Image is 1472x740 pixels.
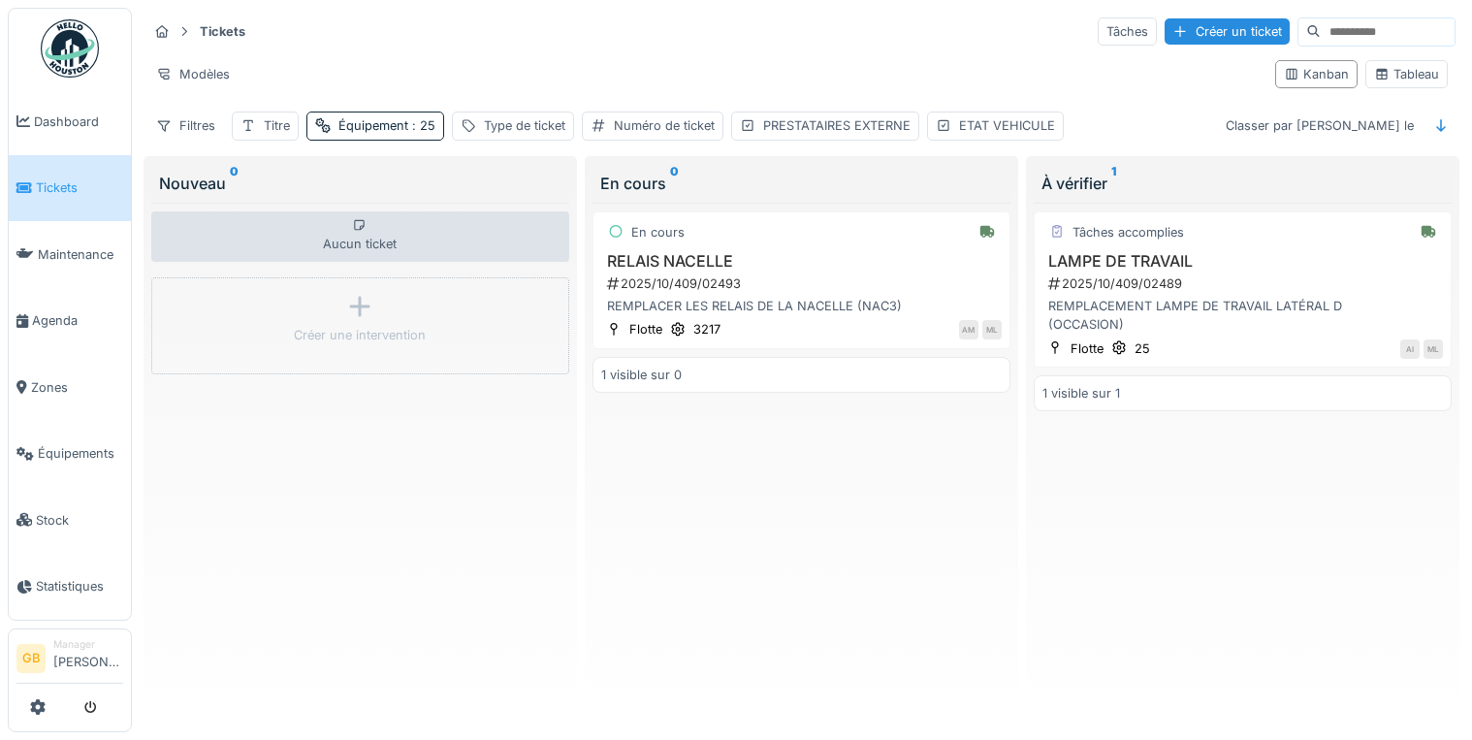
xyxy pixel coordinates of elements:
[601,252,1002,271] h3: RELAIS NACELLE
[670,172,679,195] sup: 0
[9,88,131,155] a: Dashboard
[159,172,561,195] div: Nouveau
[9,554,131,621] a: Statistiques
[1111,172,1116,195] sup: 1
[629,320,662,338] div: Flotte
[32,311,123,330] span: Agenda
[294,326,426,344] div: Créer une intervention
[53,637,123,679] li: [PERSON_NAME]
[1042,252,1443,271] h3: LAMPE DE TRAVAIL
[1424,339,1443,359] div: ML
[605,274,1002,293] div: 2025/10/409/02493
[53,637,123,652] div: Manager
[38,444,123,463] span: Équipements
[1071,339,1104,358] div: Flotte
[38,245,123,264] span: Maintenance
[600,172,1003,195] div: En cours
[1400,339,1420,359] div: AI
[36,178,123,197] span: Tickets
[31,378,123,397] span: Zones
[1374,65,1439,83] div: Tableau
[1046,274,1443,293] div: 2025/10/409/02489
[1072,223,1184,241] div: Tâches accomplies
[1135,339,1150,358] div: 25
[192,22,253,41] strong: Tickets
[631,223,685,241] div: En cours
[36,577,123,595] span: Statistiques
[36,511,123,530] span: Stock
[9,221,131,288] a: Maintenance
[959,320,978,339] div: AM
[147,60,239,88] div: Modèles
[959,116,1055,135] div: ETAT VEHICULE
[264,116,290,135] div: Titre
[9,487,131,554] a: Stock
[230,172,239,195] sup: 0
[601,366,682,384] div: 1 visible sur 0
[16,644,46,673] li: GB
[1217,112,1423,140] div: Classer par [PERSON_NAME] le
[1284,65,1349,83] div: Kanban
[763,116,911,135] div: PRESTATAIRES EXTERNE
[408,118,435,133] span: : 25
[338,116,435,135] div: Équipement
[1042,297,1443,334] div: REMPLACEMENT LAMPE DE TRAVAIL LATÉRAL D (OCCASION)
[693,320,720,338] div: 3217
[9,288,131,355] a: Agenda
[34,113,123,131] span: Dashboard
[41,19,99,78] img: Badge_color-CXgf-gQk.svg
[9,354,131,421] a: Zones
[1098,17,1157,46] div: Tâches
[1042,384,1120,402] div: 1 visible sur 1
[151,211,569,262] div: Aucun ticket
[1165,18,1290,45] div: Créer un ticket
[484,116,565,135] div: Type de ticket
[9,421,131,488] a: Équipements
[982,320,1002,339] div: ML
[601,297,1002,315] div: REMPLACER LES RELAIS DE LA NACELLE (NAC3)
[16,637,123,684] a: GB Manager[PERSON_NAME]
[147,112,224,140] div: Filtres
[1041,172,1444,195] div: À vérifier
[614,116,715,135] div: Numéro de ticket
[9,155,131,222] a: Tickets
